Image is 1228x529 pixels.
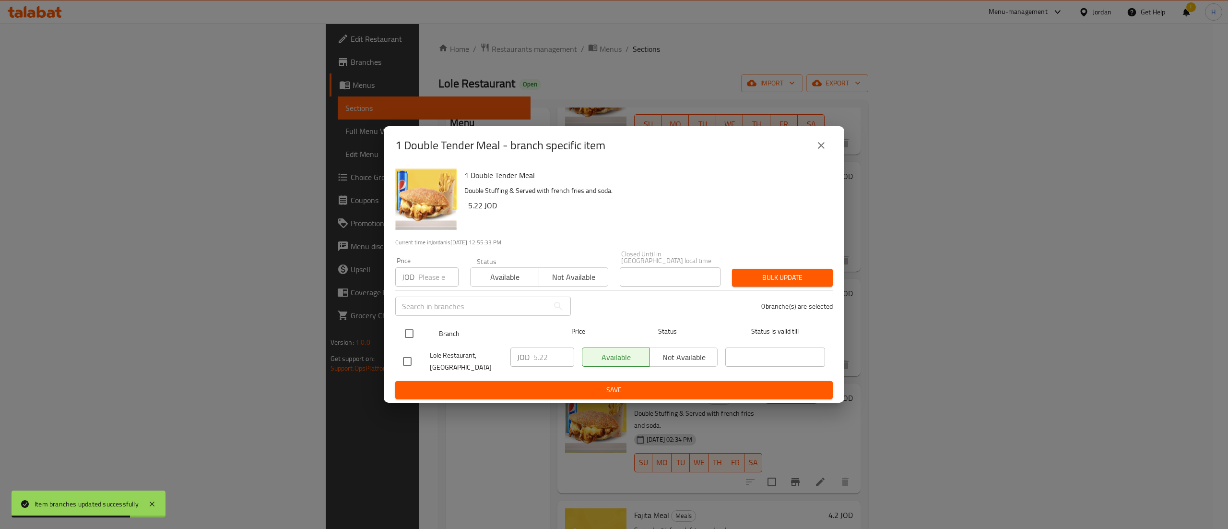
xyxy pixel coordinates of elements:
[464,185,825,197] p: Double Stuffing & Served with french fries and soda.
[543,270,604,284] span: Not available
[395,138,605,153] h2: 1 Double Tender Meal - branch specific item
[403,384,825,396] span: Save
[395,381,833,399] button: Save
[546,325,610,337] span: Price
[402,271,414,283] p: JOD
[810,134,833,157] button: close
[474,270,535,284] span: Available
[725,325,825,337] span: Status is valid till
[395,297,549,316] input: Search in branches
[464,168,825,182] h6: 1 Double Tender Meal
[761,301,833,311] p: 0 branche(s) are selected
[439,328,539,340] span: Branch
[539,267,608,287] button: Not available
[430,349,503,373] span: Lole Restaurant, [GEOGRAPHIC_DATA]
[517,351,530,363] p: JOD
[618,325,718,337] span: Status
[732,269,833,287] button: Bulk update
[468,199,825,212] h6: 5.22 JOD
[533,348,574,367] input: Please enter price
[470,267,539,287] button: Available
[740,272,825,284] span: Bulk update
[395,238,833,247] p: Current time in Jordan is [DATE] 12:55:33 PM
[418,267,459,287] input: Please enter price
[35,499,139,509] div: Item branches updated successfully
[395,168,457,230] img: 1 Double Tender Meal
